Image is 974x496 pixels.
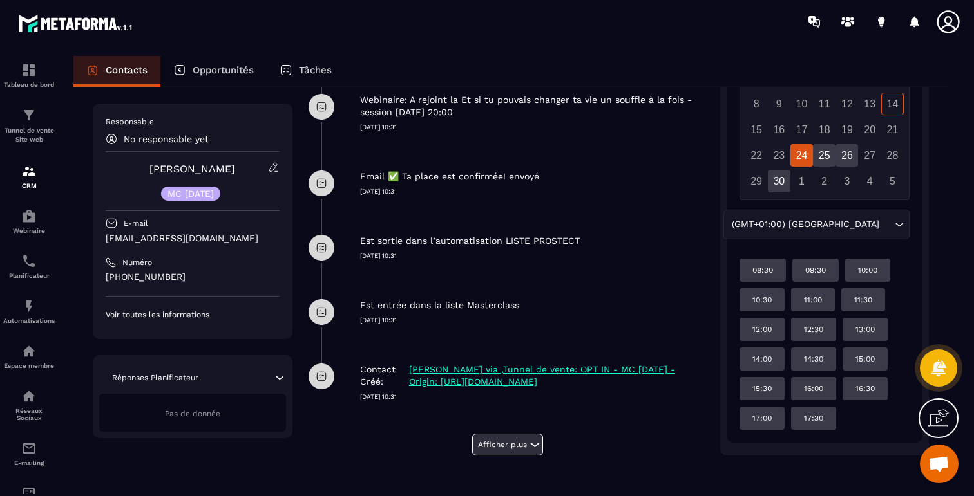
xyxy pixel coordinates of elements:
div: 16 [768,118,790,141]
div: Calendar wrapper [745,41,904,192]
div: Ouvrir le chat [920,445,959,483]
div: 27 [859,144,881,167]
p: Planificateur [3,272,55,279]
p: 12:00 [752,324,772,335]
div: Calendar days [745,67,904,192]
p: Opportunités [193,64,254,76]
div: 9 [768,93,790,115]
div: 8 [745,93,768,115]
div: 2 [813,170,836,192]
div: 23 [768,144,790,167]
p: Voir toutes les informations [106,309,280,320]
p: 09:30 [805,265,826,275]
p: Réponses Planificateur [112,372,198,383]
a: Opportunités [160,56,267,87]
p: [DATE] 10:31 [360,123,707,132]
div: 22 [745,144,768,167]
a: Tâches [267,56,345,87]
p: [DATE] 10:31 [360,252,707,261]
a: [PERSON_NAME] [149,163,235,175]
p: Tâches [299,64,332,76]
a: formationformationCRM [3,154,55,199]
p: [PHONE_NUMBER] [106,271,280,283]
a: Contacts [73,56,160,87]
button: Afficher plus [472,434,543,455]
p: Email ✅ Ta place est confirmée! envoyé [360,170,539,183]
div: 25 [813,144,836,167]
div: 30 [768,170,790,192]
a: automationsautomationsAutomatisations [3,289,55,334]
p: 10:30 [752,295,772,305]
p: 11:00 [804,295,822,305]
img: automations [21,208,37,224]
p: 08:30 [752,265,773,275]
p: Espace membre [3,362,55,369]
span: (GMT+01:00) [GEOGRAPHIC_DATA] [729,217,882,232]
a: automationsautomationsWebinaire [3,199,55,244]
div: 20 [859,118,881,141]
div: 5 [881,170,904,192]
p: 17:30 [804,413,823,423]
a: schedulerschedulerPlanificateur [3,244,55,289]
img: formation [21,62,37,78]
div: 28 [881,144,904,167]
p: [DATE] 10:31 [360,187,707,196]
div: 24 [790,144,813,167]
input: Search for option [882,217,892,232]
div: Search for option [723,210,910,239]
a: formationformationTunnel de vente Site web [3,98,55,154]
div: 29 [745,170,768,192]
div: 3 [836,170,858,192]
p: 17:00 [752,413,772,423]
span: Pas de donnée [165,409,220,418]
div: 18 [813,118,836,141]
div: 14 [881,93,904,115]
div: 4 [859,170,881,192]
div: 1 [790,170,813,192]
p: Tunnel de vente Site web [3,126,55,144]
div: 21 [881,118,904,141]
img: email [21,441,37,456]
p: Automatisations [3,317,55,324]
img: formation [21,163,37,179]
div: 17 [790,118,813,141]
a: emailemailE-mailing [3,431,55,476]
img: automations [21,344,37,359]
p: 10:00 [858,265,877,275]
div: 19 [836,118,858,141]
p: 15:00 [855,354,875,364]
p: Webinaire: A rejoint la Et si tu pouvais changer ta vie un souffle à la fois - session [DATE] 20:00 [360,94,704,118]
p: Contacts [106,64,148,76]
img: automations [21,299,37,314]
p: 16:00 [804,383,823,394]
p: E-mailing [3,459,55,466]
div: 15 [745,118,768,141]
p: [EMAIL_ADDRESS][DOMAIN_NAME] [106,232,280,244]
div: 13 [859,93,881,115]
p: Est sortie dans l’automatisation LISTE PROSTECT [360,235,580,247]
p: 15:30 [752,383,772,394]
p: [PERSON_NAME] via ,Tunnel de vente: OPT IN - MC [DATE] - Origin: [URL][DOMAIN_NAME] [409,363,704,388]
p: 16:30 [855,383,875,394]
p: Est entrée dans la liste Masterclass [360,299,519,311]
p: E-mail [124,218,148,228]
img: formation [21,107,37,123]
a: social-networksocial-networkRéseaux Sociaux [3,379,55,431]
p: 12:30 [804,324,823,335]
div: 10 [790,93,813,115]
p: Réseaux Sociaux [3,407,55,421]
p: 14:00 [752,354,772,364]
p: Contact Créé: [360,363,406,388]
img: logo [18,12,134,35]
p: Tableau de bord [3,81,55,88]
a: formationformationTableau de bord [3,53,55,98]
img: scheduler [21,253,37,269]
img: social-network [21,389,37,404]
div: 26 [836,144,858,167]
p: Numéro [122,257,152,268]
div: 11 [813,93,836,115]
p: CRM [3,182,55,189]
div: 12 [836,93,858,115]
p: 14:30 [804,354,823,364]
a: automationsautomationsEspace membre [3,334,55,379]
